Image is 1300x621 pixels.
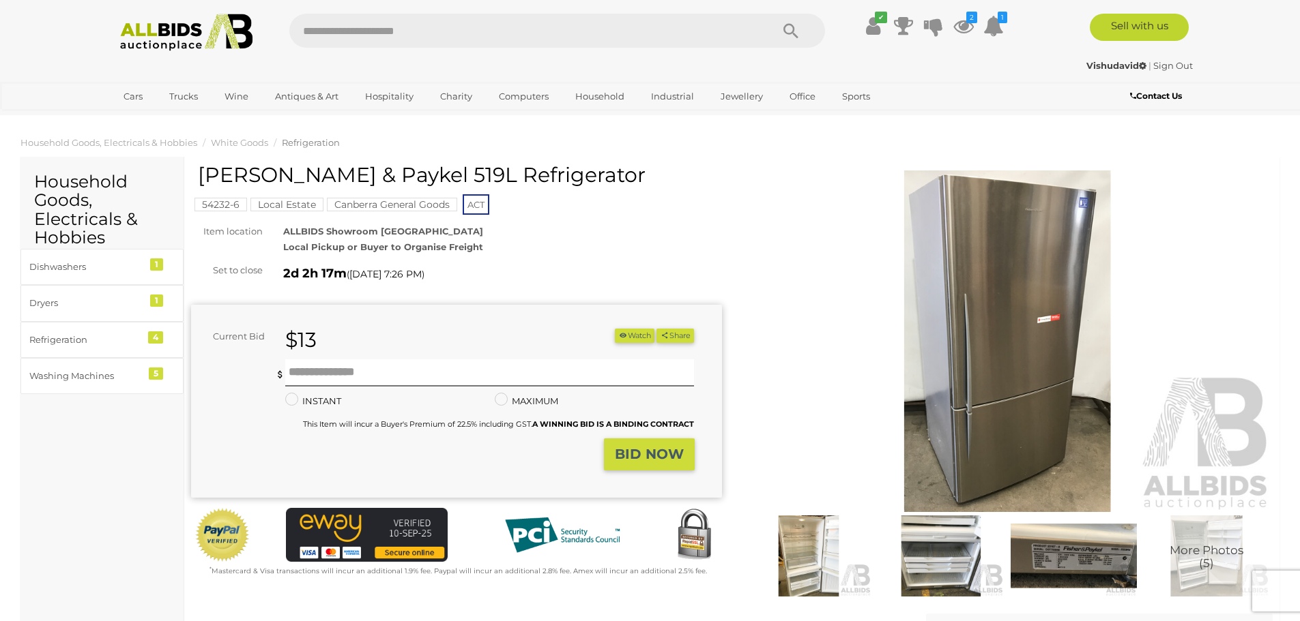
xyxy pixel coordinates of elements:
[494,508,631,562] img: PCI DSS compliant
[216,85,257,108] a: Wine
[742,170,1273,512] img: Fisher & Paykel 519L Refrigerator
[1170,545,1243,570] span: More Photos (5)
[160,85,207,108] a: Trucks
[431,85,481,108] a: Charity
[495,393,558,409] label: MAXIMUM
[34,172,170,247] h2: Household Goods, Electricals & Hobbies
[194,199,247,210] a: 54232-6
[1144,515,1269,596] img: Fisher & Paykel 519L Refrigerator
[966,12,977,23] i: 2
[1090,14,1189,41] a: Sell with us
[875,12,887,23] i: ✔
[282,137,340,148] a: Refrigeration
[863,14,884,38] a: ✔
[604,438,695,470] button: BID NOW
[356,85,422,108] a: Hospitality
[656,329,694,343] button: Share
[566,85,633,108] a: Household
[286,508,448,562] img: eWAY Payment Gateway
[878,515,1004,596] img: Fisher & Paykel 519L Refrigerator
[615,329,654,343] button: Watch
[191,329,275,344] div: Current Bid
[29,259,142,275] div: Dishwashers
[1130,91,1182,101] b: Contact Us
[20,137,197,148] a: Household Goods, Electricals & Hobbies
[150,258,163,271] div: 1
[303,419,694,429] small: This Item will incur a Buyer's Premium of 22.5% including GST.
[953,14,974,38] a: 2
[250,198,323,211] mark: Local Estate
[1149,60,1151,71] span: |
[283,226,483,237] strong: ALLBIDS Showroom [GEOGRAPHIC_DATA]
[115,108,229,130] a: [GEOGRAPHIC_DATA]
[20,249,184,285] a: Dishwashers 1
[781,85,824,108] a: Office
[211,137,268,148] a: White Goods
[283,241,483,252] strong: Local Pickup or Buyer to Organise Freight
[1130,89,1185,104] a: Contact Us
[615,329,654,343] li: Watch this item
[983,14,1004,38] a: 1
[20,358,184,394] a: Washing Machines 5
[349,268,422,280] span: [DATE] 7:26 PM
[115,85,151,108] a: Cars
[1086,60,1149,71] a: Vishudavid
[20,285,184,321] a: Dryers 1
[150,294,163,307] div: 1
[667,508,721,562] img: Secured by Rapid SSL
[1011,515,1136,596] img: Fisher & Paykel 519L Refrigerator
[285,393,341,409] label: INSTANT
[194,508,250,562] img: Official PayPal Seal
[490,85,558,108] a: Computers
[1086,60,1146,71] strong: Vishudavid
[327,199,457,210] a: Canberra General Goods
[642,85,703,108] a: Industrial
[250,199,323,210] a: Local Estate
[347,269,424,279] span: ( )
[615,446,684,462] strong: BID NOW
[181,262,273,278] div: Set to close
[266,85,347,108] a: Antiques & Art
[833,85,879,108] a: Sports
[1144,515,1269,596] a: More Photos(5)
[181,224,273,239] div: Item location
[746,515,871,596] img: Fisher & Paykel 519L Refrigerator
[327,198,457,211] mark: Canberra General Goods
[210,566,707,575] small: Mastercard & Visa transactions will incur an additional 1.9% fee. Paypal will incur an additional...
[29,368,142,384] div: Washing Machines
[148,331,163,344] div: 4
[29,295,142,311] div: Dryers
[149,367,163,380] div: 5
[757,14,825,48] button: Search
[712,85,772,108] a: Jewellery
[532,419,694,429] b: A WINNING BID IS A BINDING CONTRACT
[113,14,261,51] img: Allbids.com.au
[1153,60,1193,71] a: Sign Out
[29,332,142,348] div: Refrigeration
[194,198,247,211] mark: 54232-6
[283,266,347,281] strong: 2d 2h 17m
[463,194,489,215] span: ACT
[198,164,719,186] h1: [PERSON_NAME] & Paykel 519L Refrigerator
[20,322,184,358] a: Refrigeration 4
[998,12,1007,23] i: 1
[285,327,317,352] strong: $13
